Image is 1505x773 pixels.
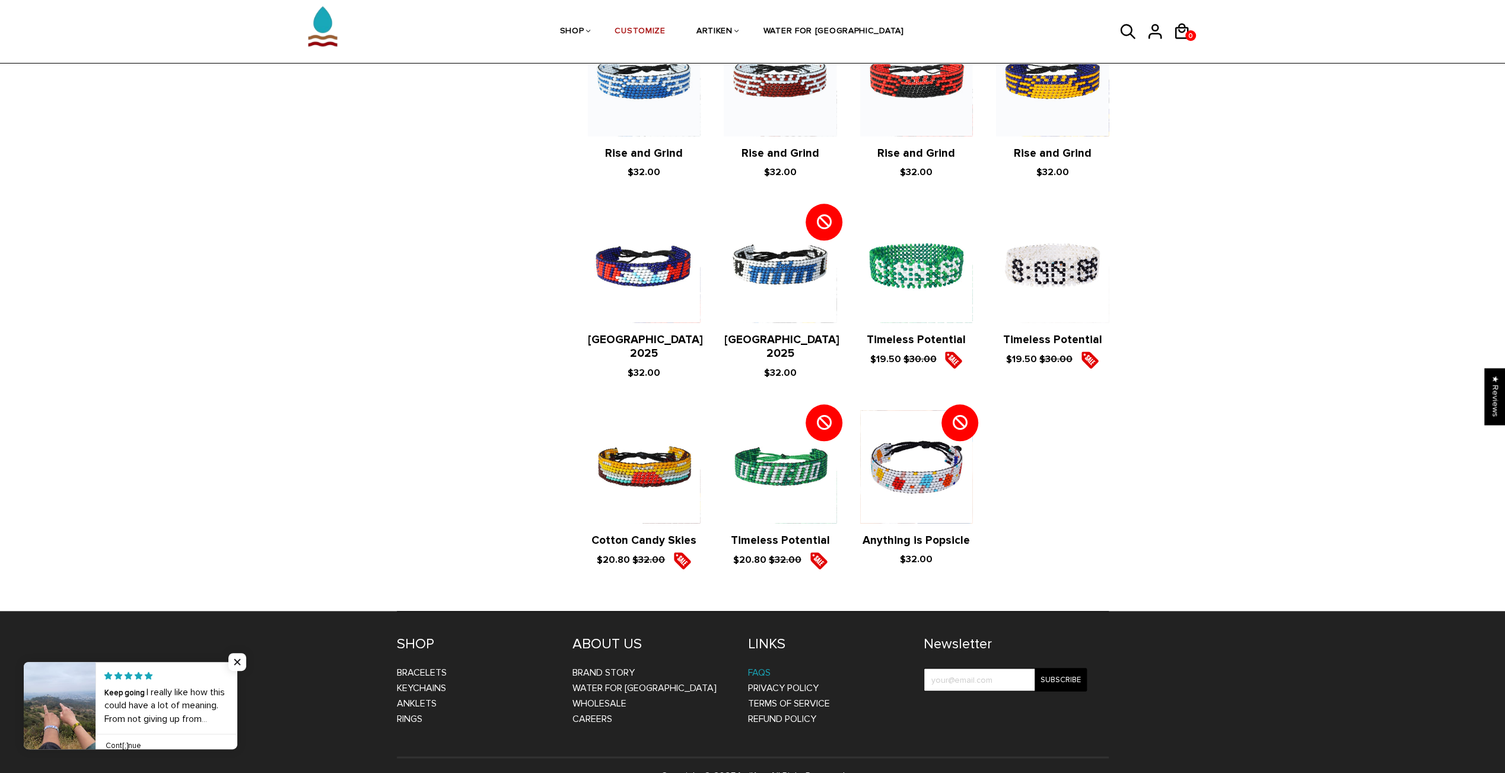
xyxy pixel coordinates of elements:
a: Rings [397,713,422,725]
span: 0 [1185,28,1196,43]
div: Click to open Judge.me floating reviews tab [1485,368,1505,424]
input: Subscribe [1035,668,1087,691]
a: Timeless Potential [731,534,830,547]
a: Privacy Policy [748,682,819,694]
a: ARTIKEN [696,1,733,64]
h4: SHOP [397,635,555,653]
a: [GEOGRAPHIC_DATA] 2025 [724,333,839,361]
a: BRAND STORY [572,667,635,679]
h4: ABOUT US [572,635,730,653]
span: $20.80 [597,554,630,566]
span: $19.50 [1006,353,1037,365]
s: $32.00 [632,554,665,566]
a: Anything is Popsicle [863,534,970,547]
img: sale5.png [673,552,691,569]
img: sale5.png [810,552,828,569]
img: sale5.png [1081,351,1099,369]
a: Rise and Grind [605,147,683,160]
span: Close popup widget [228,653,246,671]
s: $30.00 [903,353,936,365]
a: Rise and Grind [877,147,955,160]
h4: Newsletter [924,635,1087,653]
a: Refund Policy [748,713,816,725]
span: $32.00 [628,166,660,178]
a: WATER FOR [GEOGRAPHIC_DATA] [763,1,904,64]
input: your@email.com [924,668,1087,691]
span: $32.00 [764,166,797,178]
a: Anklets [397,698,437,709]
a: Timeless Potential [867,333,966,347]
span: $19.50 [870,353,901,365]
a: WATER FOR [GEOGRAPHIC_DATA] [572,682,717,694]
s: $30.00 [1039,353,1073,365]
a: 0 [1185,30,1196,41]
span: $32.00 [900,166,933,178]
span: $32.00 [900,553,933,565]
a: Keychains [397,682,446,694]
span: $32.00 [628,367,660,379]
span: $32.00 [764,367,797,379]
a: CAREERS [572,713,612,725]
a: Bracelets [397,667,447,679]
span: $20.80 [733,554,766,566]
a: SHOP [560,1,584,64]
a: Rise and Grind [742,147,819,160]
a: WHOLESALE [572,698,626,709]
a: Rise and Grind [1013,147,1091,160]
s: $32.00 [769,554,801,566]
a: Timeless Potential [1003,333,1102,347]
span: $32.00 [1036,166,1068,178]
a: [GEOGRAPHIC_DATA] 2025 [588,333,703,361]
a: Cotton Candy Skies [591,534,696,547]
a: FAQs [748,667,771,679]
h4: LINKS [748,635,906,653]
img: sale5.png [944,351,962,369]
a: Terms of Service [748,698,830,709]
a: CUSTOMIZE [615,1,665,64]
